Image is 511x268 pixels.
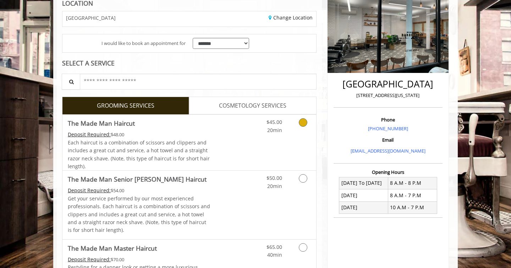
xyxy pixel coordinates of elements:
a: [PHONE_NUMBER] [368,125,408,132]
button: Service Search [62,74,80,90]
td: [DATE] To [DATE] [339,177,388,189]
h3: Phone [335,117,441,122]
div: $70.00 [68,256,210,263]
b: The Made Man Senior [PERSON_NAME] Haircut [68,174,207,184]
td: 8 A.M - 7 P.M [388,189,437,201]
span: This service needs some Advance to be paid before we block your appointment [68,131,111,138]
p: [STREET_ADDRESS][US_STATE] [335,92,441,99]
span: 40min [267,251,282,258]
span: This service needs some Advance to be paid before we block your appointment [68,256,111,263]
a: Change Location [269,14,313,21]
div: $48.00 [68,131,210,138]
span: COSMETOLOGY SERVICES [219,101,286,110]
span: $65.00 [267,244,282,250]
td: [DATE] [339,189,388,201]
h2: [GEOGRAPHIC_DATA] [335,79,441,89]
a: [EMAIL_ADDRESS][DOMAIN_NAME] [351,148,425,154]
td: 10 A.M - 7 P.M [388,201,437,213]
td: 8 A.M - 8 P.M [388,177,437,189]
h3: Opening Hours [334,170,443,175]
span: Each haircut is a combination of scissors and clippers and includes a great cut and service, a ho... [68,139,210,170]
span: 20min [267,183,282,189]
span: $45.00 [267,119,282,125]
span: 20min [267,127,282,133]
b: The Made Man Haircut [68,118,135,128]
span: This service needs some Advance to be paid before we block your appointment [68,187,111,194]
span: I would like to book an appointment for [101,40,186,47]
span: [GEOGRAPHIC_DATA] [66,15,116,21]
span: $50.00 [267,175,282,181]
p: Get your service performed by our most experienced professionals. Each haircut is a combination o... [68,195,210,234]
h3: Email [335,137,441,142]
span: GROOMING SERVICES [97,101,154,110]
div: $54.00 [68,187,210,194]
div: SELECT A SERVICE [62,60,317,67]
b: The Made Man Master Haircut [68,243,157,253]
td: [DATE] [339,201,388,213]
